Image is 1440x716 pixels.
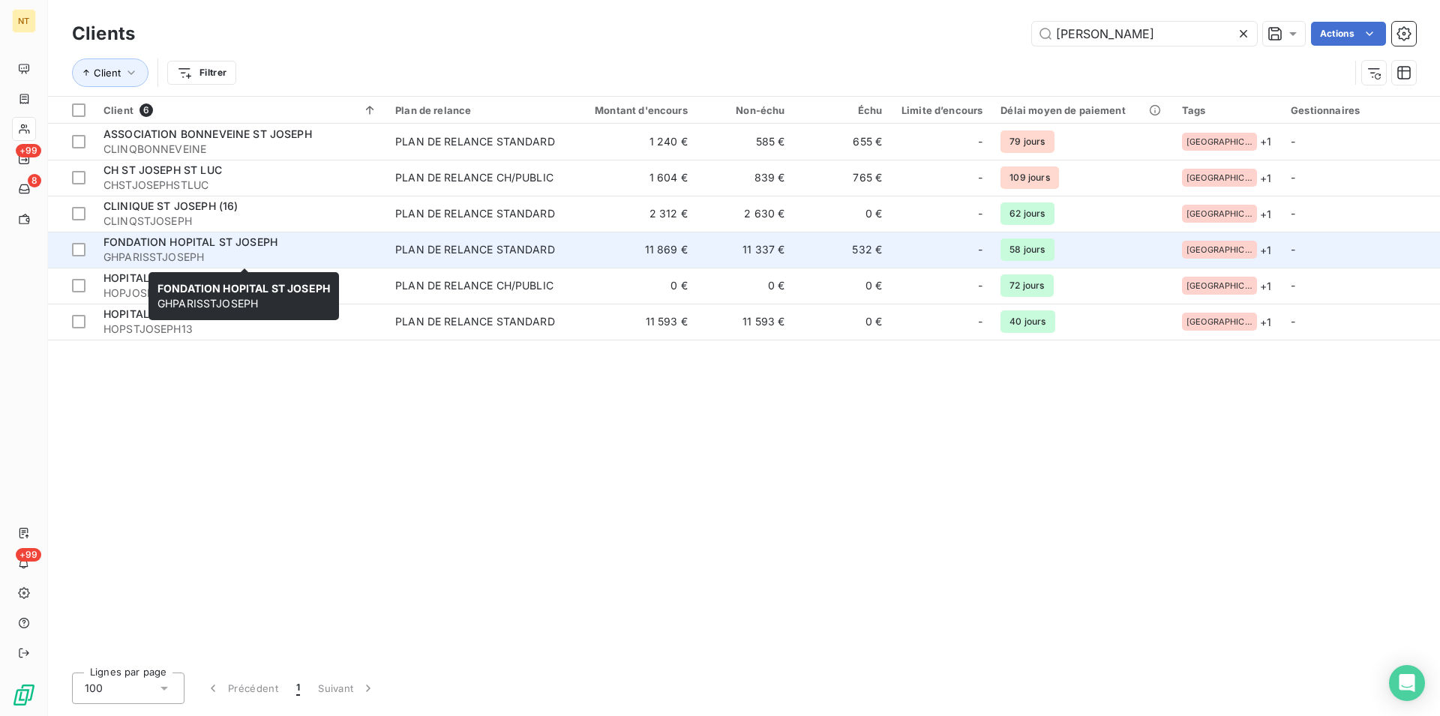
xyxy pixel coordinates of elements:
td: 655 € [793,124,891,160]
span: CH ST JOSEPH ST LUC [103,163,222,176]
span: - [978,206,982,221]
span: CLINIQUE ST JOSEPH (16) [103,199,238,212]
span: + 1 [1260,278,1271,294]
span: 6 [139,103,153,117]
button: Actions [1311,22,1386,46]
div: Limite d’encours [900,104,982,116]
h3: Clients [72,20,135,47]
span: 72 jours [1000,274,1053,297]
span: CLINQSTJOSEPH [103,214,377,229]
span: - [978,242,982,257]
span: 109 jours [1000,166,1058,189]
span: + 1 [1260,314,1271,330]
span: - [1291,315,1295,328]
div: PLAN DE RELANCE STANDARD [395,134,555,149]
div: Tags [1182,104,1273,116]
span: [GEOGRAPHIC_DATA] [1186,137,1252,146]
span: 79 jours [1000,130,1054,153]
span: + 1 [1260,206,1271,222]
span: HOPSTJOSEPH13 [103,322,377,337]
div: Plan de relance [395,104,557,116]
button: Filtrer [167,61,236,85]
td: 532 € [793,232,891,268]
span: CLINQBONNEVEINE [103,142,377,157]
div: Montant d'encours [575,104,688,116]
span: GHPARISSTJOSEPH [157,282,330,310]
div: Délai moyen de paiement [1000,104,1164,116]
span: - [1291,207,1295,220]
button: Client [72,58,148,87]
button: Suivant [309,673,385,704]
span: [GEOGRAPHIC_DATA] [1186,245,1252,254]
span: - [978,314,982,329]
div: PLAN DE RELANCE STANDARD [395,206,555,221]
td: 1 604 € [566,160,697,196]
span: [GEOGRAPHIC_DATA] [1186,281,1252,290]
div: PLAN DE RELANCE STANDARD [395,242,555,257]
span: - [1291,279,1295,292]
span: HOPITAL ST JOSEPH (13) [103,307,233,320]
div: Open Intercom Messenger [1389,665,1425,701]
td: 0 € [793,304,891,340]
div: Échu [802,104,882,116]
span: 8 [28,174,41,187]
span: + 1 [1260,133,1271,149]
span: + 1 [1260,170,1271,186]
span: +99 [16,144,41,157]
td: 0 € [793,196,891,232]
input: Rechercher [1032,22,1257,46]
span: 1 [296,681,300,696]
td: 765 € [793,160,891,196]
img: Logo LeanPay [12,683,36,707]
td: 11 593 € [566,304,697,340]
div: Gestionnaires [1291,104,1431,116]
td: 0 € [793,268,891,304]
span: 40 jours [1000,310,1054,333]
span: 62 jours [1000,202,1054,225]
span: 100 [85,681,103,696]
div: PLAN DE RELANCE CH/PUBLIC [395,170,553,185]
div: Non-échu [706,104,785,116]
span: ASSOCIATION BONNEVEINE ST JOSEPH [103,127,312,140]
td: 11 869 € [566,232,697,268]
span: FONDATION HOPITAL ST JOSEPH [103,235,277,248]
td: 11 337 € [697,232,794,268]
span: CHSTJOSEPHSTLUC [103,178,377,193]
span: - [1291,171,1295,184]
td: 0 € [566,268,697,304]
span: [GEOGRAPHIC_DATA] [1186,317,1252,326]
span: - [1291,243,1295,256]
span: [GEOGRAPHIC_DATA] [1186,173,1252,182]
span: HOPITAL [PERSON_NAME] [103,271,240,284]
span: 58 jours [1000,238,1054,261]
td: 2 312 € [566,196,697,232]
span: - [978,170,982,185]
td: 11 593 € [697,304,794,340]
span: - [978,134,982,149]
span: Client [103,104,133,116]
span: +99 [16,548,41,562]
button: 1 [287,673,309,704]
td: 1 240 € [566,124,697,160]
td: 585 € [697,124,794,160]
span: [GEOGRAPHIC_DATA] [1186,209,1252,218]
span: - [978,278,982,293]
td: 839 € [697,160,794,196]
span: - [1291,135,1295,148]
div: PLAN DE RELANCE STANDARD [395,314,555,329]
div: NT [12,9,36,33]
span: FONDATION HOPITAL ST JOSEPH [157,282,330,295]
button: Précédent [196,673,287,704]
div: PLAN DE RELANCE CH/PUBLIC [395,278,553,293]
span: GHPARISSTJOSEPH [103,250,377,265]
span: HOPJOSEPHDUCUING [103,286,377,301]
span: Client [94,67,121,79]
td: 0 € [697,268,794,304]
td: 2 630 € [697,196,794,232]
span: + 1 [1260,242,1271,258]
